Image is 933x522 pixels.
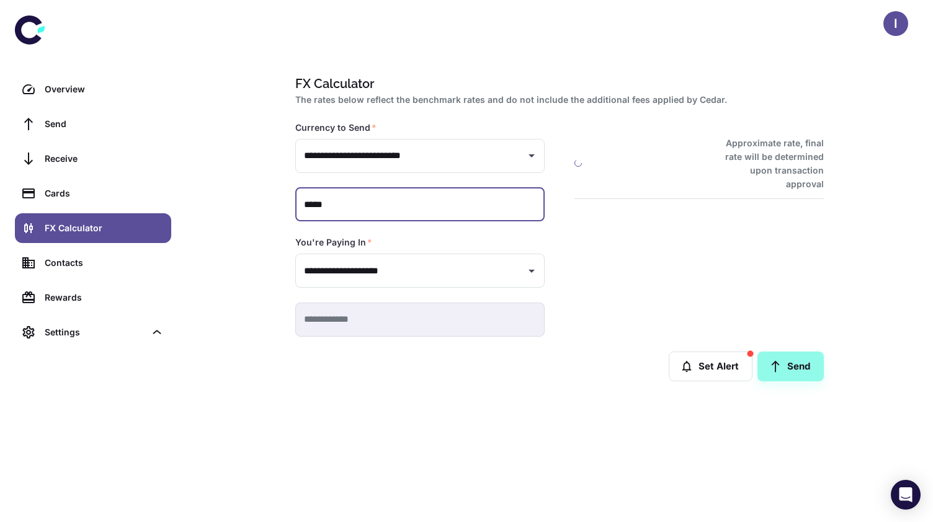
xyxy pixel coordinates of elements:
[757,352,824,381] a: Send
[669,352,752,381] button: Set Alert
[712,136,824,191] h6: Approximate rate, final rate will be determined upon transaction approval
[295,122,377,134] label: Currency to Send
[45,256,164,270] div: Contacts
[45,117,164,131] div: Send
[15,74,171,104] a: Overview
[295,236,372,249] label: You're Paying In
[295,74,819,93] h1: FX Calculator
[45,325,145,339] div: Settings
[523,147,540,164] button: Open
[891,480,921,510] div: Open Intercom Messenger
[45,291,164,304] div: Rewards
[45,187,164,200] div: Cards
[15,317,171,347] div: Settings
[15,213,171,243] a: FX Calculator
[15,248,171,278] a: Contacts
[45,82,164,96] div: Overview
[15,283,171,312] a: Rewards
[15,109,171,139] a: Send
[15,144,171,174] a: Receive
[523,262,540,280] button: Open
[45,221,164,235] div: FX Calculator
[883,11,908,36] button: I
[15,179,171,208] a: Cards
[45,152,164,166] div: Receive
